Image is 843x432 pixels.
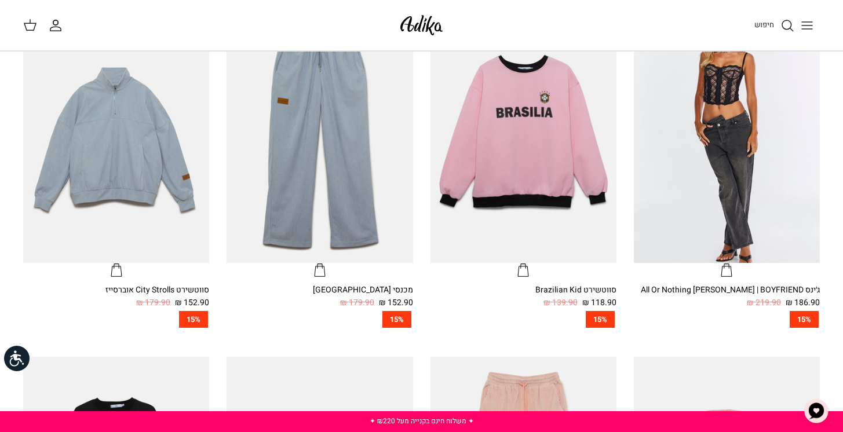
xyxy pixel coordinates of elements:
[634,311,820,328] a: 15%
[754,19,774,30] span: חיפוש
[227,284,413,310] a: מכנסי [GEOGRAPHIC_DATA] 152.90 ₪ 179.90 ₪
[794,13,820,38] button: Toggle menu
[227,311,413,328] a: 15%
[227,15,413,278] a: מכנסי טרנינג City strolls
[634,284,820,296] div: ג׳ינס All Or Nothing [PERSON_NAME] | BOYFRIEND
[382,311,411,328] span: 15%
[340,296,374,309] span: 179.90 ₪
[227,284,413,296] div: מכנסי [GEOGRAPHIC_DATA]
[790,311,819,328] span: 15%
[786,296,820,309] span: 186.90 ₪
[179,311,208,328] span: 15%
[543,296,578,309] span: 139.90 ₪
[23,15,209,278] a: סווטשירט City Strolls אוברסייז
[430,311,616,328] a: 15%
[754,19,794,32] a: חיפוש
[23,311,209,328] a: 15%
[586,311,615,328] span: 15%
[370,416,474,426] a: ✦ משלוח חינם בקנייה מעל ₪220 ✦
[175,296,209,309] span: 152.90 ₪
[799,394,834,429] button: צ'אט
[136,296,170,309] span: 179.90 ₪
[23,284,209,310] a: סווטשירט City Strolls אוברסייז 152.90 ₪ 179.90 ₪
[747,296,781,309] span: 219.90 ₪
[23,284,209,296] div: סווטשירט City Strolls אוברסייז
[379,296,413,309] span: 152.90 ₪
[430,15,616,278] a: סווטשירט Brazilian Kid
[634,15,820,278] a: ג׳ינס All Or Nothing קריס-קרוס | BOYFRIEND
[430,284,616,310] a: סווטשירט Brazilian Kid 118.90 ₪ 139.90 ₪
[634,284,820,310] a: ג׳ינס All Or Nothing [PERSON_NAME] | BOYFRIEND 186.90 ₪ 219.90 ₪
[582,296,616,309] span: 118.90 ₪
[49,19,67,32] a: החשבון שלי
[430,284,616,296] div: סווטשירט Brazilian Kid
[397,12,446,39] img: Adika IL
